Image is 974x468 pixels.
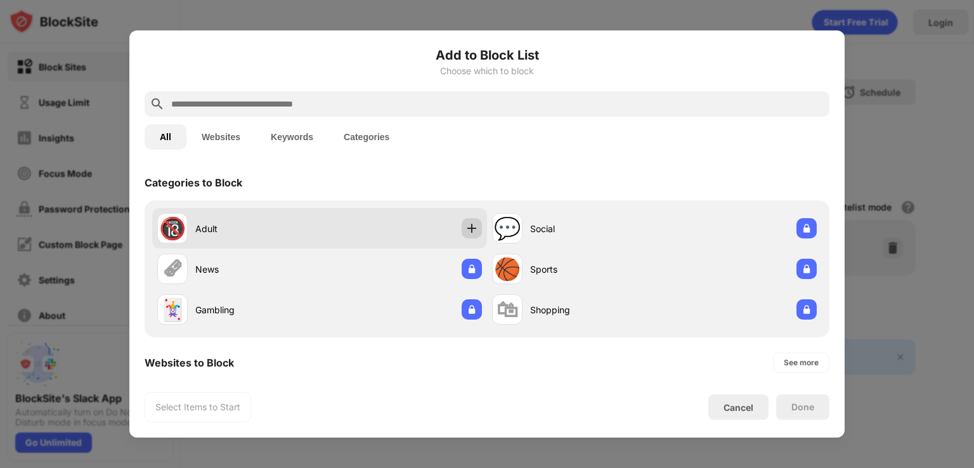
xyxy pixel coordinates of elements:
div: 🗞 [162,256,183,282]
div: 🛍 [497,297,518,323]
div: Gambling [195,303,320,316]
div: Choose which to block [145,66,829,76]
div: 🔞 [159,216,186,242]
div: Cancel [724,402,753,413]
div: See more [784,356,819,369]
div: Websites to Block [145,356,234,369]
img: search.svg [150,96,165,112]
div: Categories to Block [145,176,242,189]
button: Keywords [256,124,328,150]
div: 🃏 [159,297,186,323]
div: 🏀 [494,256,521,282]
div: 💬 [494,216,521,242]
button: Categories [328,124,405,150]
button: All [145,124,186,150]
div: Select Items to Start [155,401,240,413]
div: Sports [530,263,654,276]
div: Adult [195,222,320,235]
button: Websites [186,124,256,150]
div: News [195,263,320,276]
h6: Add to Block List [145,46,829,65]
div: Social [530,222,654,235]
div: Done [791,402,814,412]
div: Shopping [530,303,654,316]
